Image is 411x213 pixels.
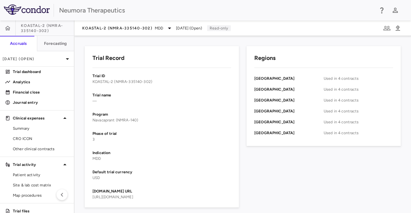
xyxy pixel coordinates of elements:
[13,193,69,198] span: Map procedures
[92,99,97,103] span: —
[254,119,324,125] p: [GEOGRAPHIC_DATA]
[254,86,324,92] p: [GEOGRAPHIC_DATA]
[92,169,231,175] p: Default trial currency
[324,108,393,114] span: Used in 4 contracts
[92,111,231,117] p: Program
[13,162,61,168] p: Trial activity
[13,115,61,121] p: Clinical expenses
[59,5,374,15] div: Neumora Therapeutics
[13,69,69,75] p: Trial dashboard
[92,195,133,199] span: [URL][DOMAIN_NAME]
[92,131,231,136] p: Phase of trial
[254,97,324,103] p: [GEOGRAPHIC_DATA]
[13,126,69,131] span: Summary
[21,23,74,33] span: KOASTAL-2 (NMRA-335140-302)
[92,137,95,142] span: 3
[13,172,69,178] span: Patient activity
[92,92,231,98] p: Trial name
[3,56,64,62] p: [DATE] (Open)
[10,41,27,46] h6: Accruals
[92,188,231,194] p: [DOMAIN_NAME] URL
[324,130,393,136] span: Used in 4 contracts
[4,4,50,15] img: logo-full-SnFGN8VE.png
[324,119,393,125] span: Used in 4 contracts
[254,108,324,114] p: [GEOGRAPHIC_DATA]
[92,79,152,84] span: KOASTAL-2 (NMRA-335140-302)
[254,54,275,62] h6: Regions
[92,150,231,156] p: Indication
[207,25,231,31] p: Read-only
[13,79,69,85] p: Analytics
[254,130,324,136] p: [GEOGRAPHIC_DATA]
[92,54,125,62] h6: Trial Record
[92,73,231,79] p: Trial ID
[92,156,101,161] span: MDD
[324,86,393,92] span: Used in 4 contracts
[92,176,100,180] span: USD
[254,76,324,81] p: [GEOGRAPHIC_DATA]
[13,136,69,142] span: CRO ICON
[324,97,393,103] span: Used in 4 contracts
[92,118,138,122] span: Navacaprant (NMRA-140)
[82,26,152,31] span: KOASTAL-2 (NMRA-335140-302)
[13,89,69,95] p: Financial close
[176,25,202,31] span: [DATE] (Open)
[13,100,69,105] p: Journal entry
[324,76,393,81] span: Used in 4 contracts
[44,41,67,46] h6: Forecasting
[155,25,163,31] span: MDD
[13,182,69,188] span: Site & lab cost matrix
[13,146,69,152] span: Other clinical contracts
